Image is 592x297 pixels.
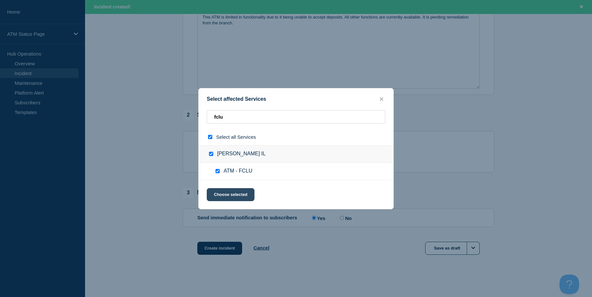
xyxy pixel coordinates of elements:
[207,110,385,123] input: Search
[216,134,256,140] span: Select all Services
[209,152,213,156] input: O'Fallon IL checkbox
[216,169,220,173] input: ATM - FCLU checkbox
[199,96,393,102] div: Select affected Services
[207,188,254,201] button: Choose selected
[224,168,253,174] span: ATM - FCLU
[208,135,212,139] input: select all checkbox
[378,96,385,102] button: close button
[199,145,393,163] div: [PERSON_NAME] IL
